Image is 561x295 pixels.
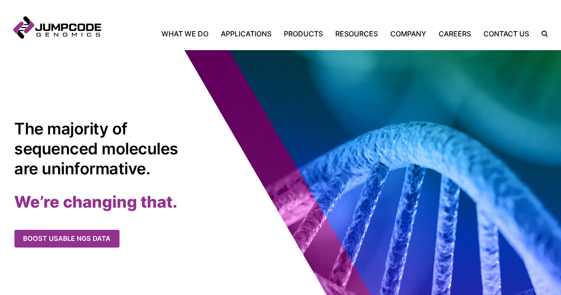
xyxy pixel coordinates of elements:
nav: Primary Navigation [101,28,535,39]
a: Careers [432,28,477,39]
a: Products [278,28,329,39]
a: Boost usable NGS data [14,230,119,248]
label: Search the site. [535,31,548,37]
h2: We’re changing that. [14,192,295,212]
a: Company [384,28,432,39]
h1: The majority of sequenced molecules are uninformative. [14,119,203,179]
a: Applications [215,28,278,39]
a: Contact Us [477,28,535,39]
a: Resources [329,28,384,39]
a: What We Do [161,28,215,39]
